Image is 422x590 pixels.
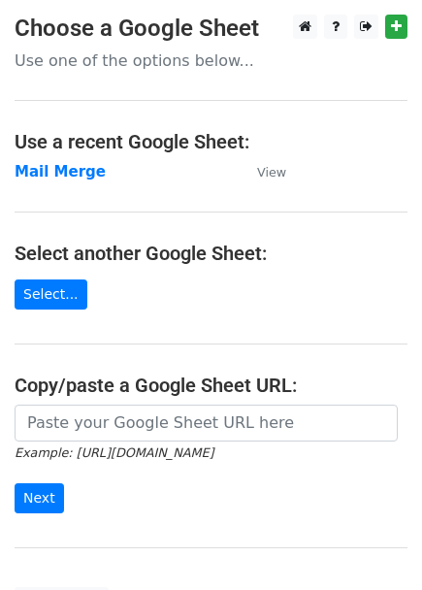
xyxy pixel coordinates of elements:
[15,405,398,442] input: Paste your Google Sheet URL here
[238,163,286,180] a: View
[15,130,407,153] h4: Use a recent Google Sheet:
[15,445,213,460] small: Example: [URL][DOMAIN_NAME]
[15,242,407,265] h4: Select another Google Sheet:
[15,483,64,513] input: Next
[257,165,286,180] small: View
[15,374,407,397] h4: Copy/paste a Google Sheet URL:
[15,279,87,310] a: Select...
[15,15,407,43] h3: Choose a Google Sheet
[15,163,106,180] a: Mail Merge
[15,50,407,71] p: Use one of the options below...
